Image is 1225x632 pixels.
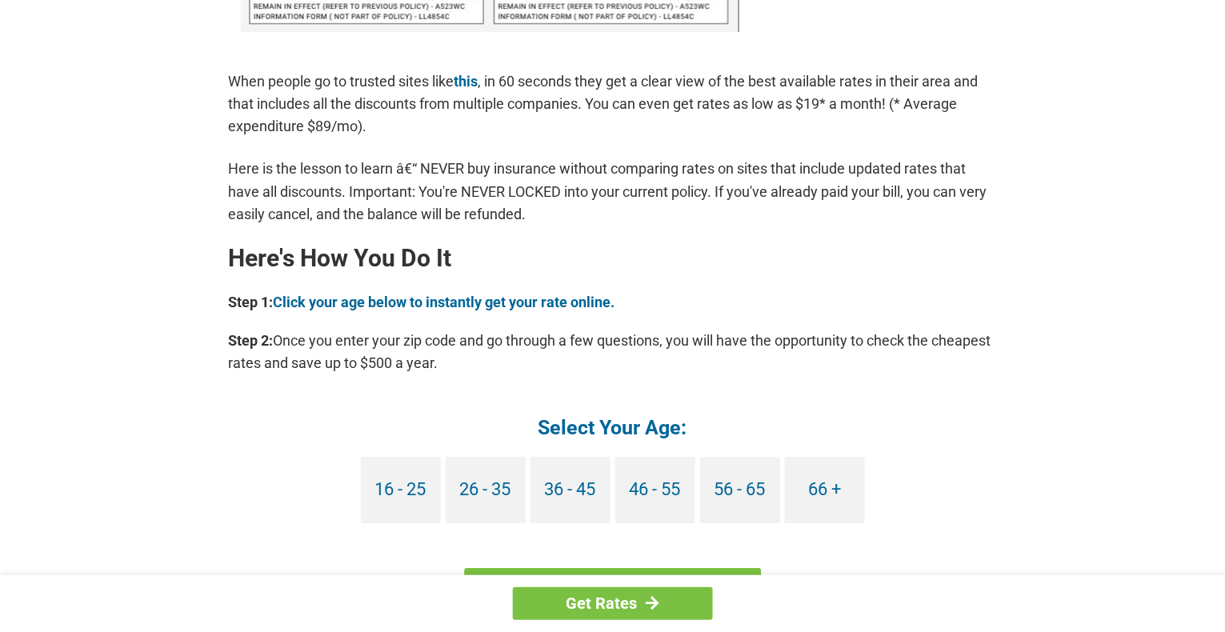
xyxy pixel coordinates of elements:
[274,294,615,310] a: Click your age below to instantly get your rate online.
[229,414,997,441] h4: Select Your Age:
[700,457,780,523] a: 56 - 65
[446,457,526,523] a: 26 - 35
[361,457,441,523] a: 16 - 25
[454,73,478,90] a: this
[229,294,274,310] b: Step 1:
[513,587,713,620] a: Get Rates
[464,568,761,614] a: Find My Rate - Enter Zip Code
[229,158,997,225] p: Here is the lesson to learn â€“ NEVER buy insurance without comparing rates on sites that include...
[229,246,997,271] h2: Here's How You Do It
[615,457,695,523] a: 46 - 55
[530,457,610,523] a: 36 - 45
[229,330,997,374] p: Once you enter your zip code and go through a few questions, you will have the opportunity to che...
[229,332,274,349] b: Step 2:
[785,457,865,523] a: 66 +
[229,70,997,138] p: When people go to trusted sites like , in 60 seconds they get a clear view of the best available ...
